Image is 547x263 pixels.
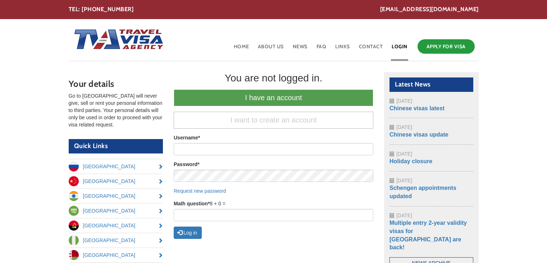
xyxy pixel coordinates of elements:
[334,37,351,61] a: Links
[69,248,163,262] a: [GEOGRAPHIC_DATA]
[69,174,163,188] a: [GEOGRAPHIC_DATA]
[396,98,412,104] span: [DATE]
[389,185,456,199] a: Schengen appointments updated
[389,158,432,164] a: Holiday closure
[316,37,327,61] a: FAQ
[208,201,210,206] span: This field is required.
[396,124,412,130] span: [DATE]
[174,227,202,239] button: Log in
[396,213,412,218] span: [DATE]
[257,37,284,61] a: About Us
[174,134,200,141] label: Username
[69,159,163,174] a: [GEOGRAPHIC_DATA]
[69,204,163,218] a: [GEOGRAPHIC_DATA]
[391,37,408,61] a: Login
[174,188,226,194] a: Request new password
[174,112,373,129] a: I want to create an account
[418,39,475,54] a: Apply for Visa
[389,77,473,92] h2: Latest News
[174,89,373,106] a: I have an account
[174,200,210,207] label: Math question
[358,37,384,61] a: Contact
[69,79,163,89] h3: Your details
[396,178,412,183] span: [DATE]
[69,189,163,203] a: [GEOGRAPHIC_DATA]
[389,105,445,111] a: Chinese visas latest
[198,135,200,141] span: This field is required.
[389,220,467,251] a: Multiple entry 2-year validity visas for [GEOGRAPHIC_DATA] are back!
[380,5,479,14] a: [EMAIL_ADDRESS][DOMAIN_NAME]
[69,22,164,58] img: Home
[197,161,199,167] span: This field is required.
[69,92,163,128] p: Go to [GEOGRAPHIC_DATA] will never give, sell or rent your personal information to third parties....
[233,37,250,61] a: Home
[389,131,448,138] a: Chinese visas update
[69,233,163,248] a: [GEOGRAPHIC_DATA]
[292,37,308,61] a: News
[69,218,163,233] a: [GEOGRAPHIC_DATA]
[396,151,412,157] span: [DATE]
[174,72,373,84] div: You are not logged in.
[69,5,479,14] div: TEL: [PHONE_NUMBER]
[174,200,373,221] div: 8 + 0 =
[174,161,200,168] label: Password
